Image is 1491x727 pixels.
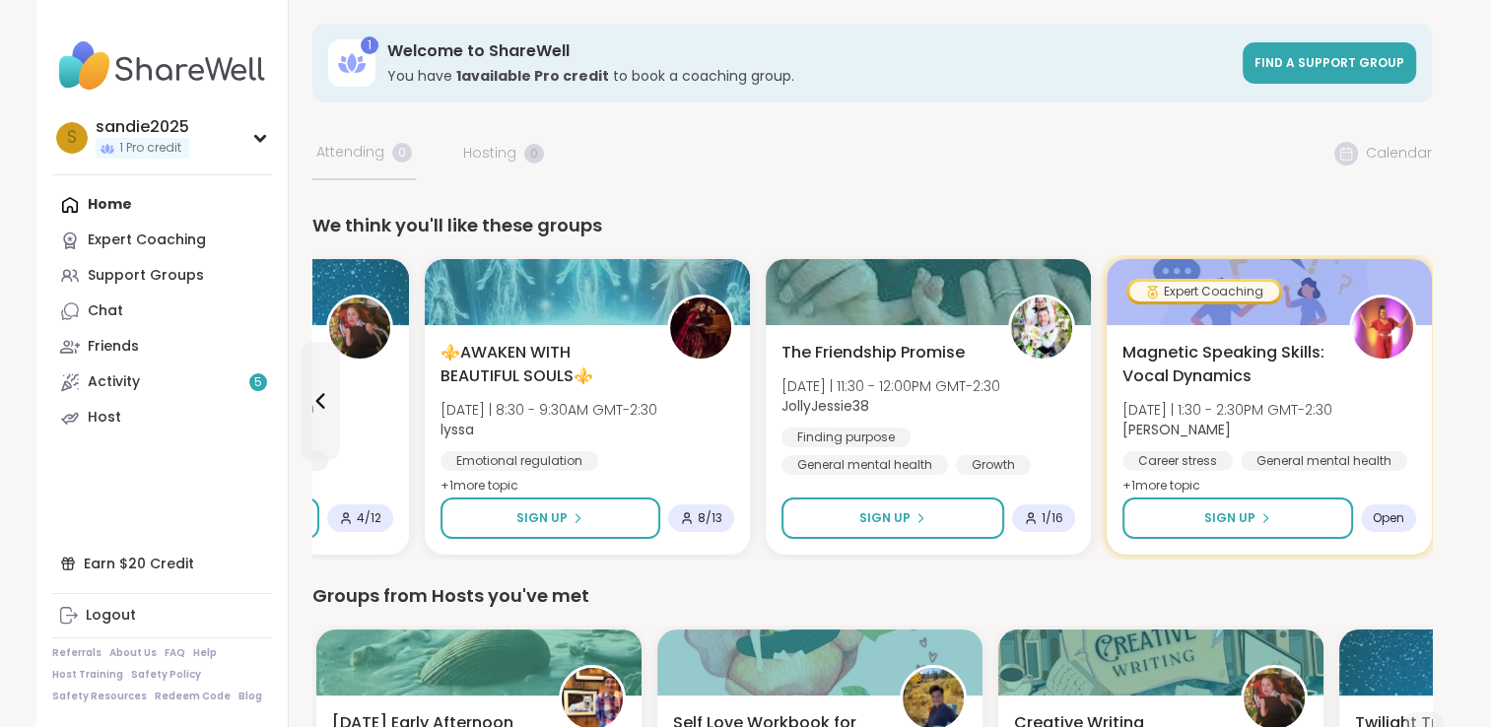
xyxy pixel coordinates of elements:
[1011,297,1072,359] img: JollyJessie38
[670,297,731,359] img: lyssa
[1373,510,1404,526] span: Open
[52,400,272,435] a: Host
[1122,341,1327,388] span: Magnetic Speaking Skills: Vocal Dynamics
[109,646,157,660] a: About Us
[387,66,1231,86] h3: You have to book a coaching group.
[312,582,1432,610] div: Groups from Hosts you've met
[441,451,598,471] div: Emotional regulation
[238,690,262,703] a: Blog
[67,125,77,151] span: s
[193,646,217,660] a: Help
[88,337,139,357] div: Friends
[781,376,1000,396] span: [DATE] | 11:30 - 12:00PM GMT-2:30
[52,646,102,660] a: Referrals
[781,341,965,364] span: The Friendship Promise
[1122,420,1231,439] b: [PERSON_NAME]
[781,455,948,475] div: General mental health
[516,509,568,527] span: Sign Up
[254,374,262,391] span: 5
[52,294,272,329] a: Chat
[1254,54,1404,71] span: Find a support group
[155,690,231,703] a: Redeem Code
[1042,510,1063,526] span: 1 / 16
[956,455,1031,475] div: Growth
[1129,282,1279,301] div: Expert Coaching
[1122,451,1233,471] div: Career stress
[96,116,189,138] div: sandie2025
[441,497,660,539] button: Sign Up
[1352,297,1413,359] img: Lisa_LaCroix
[441,400,657,420] span: [DATE] | 8:30 - 9:30AM GMT-2:30
[88,231,206,250] div: Expert Coaching
[859,509,911,527] span: Sign Up
[441,341,645,388] span: ⚜️AWAKEN WITH BEAUTIFUL SOULS⚜️
[456,66,609,86] b: 1 available Pro credit
[52,329,272,364] a: Friends
[781,396,869,416] b: JollyJessie38
[312,212,1432,239] div: We think you'll like these groups
[52,223,272,258] a: Expert Coaching
[131,668,201,682] a: Safety Policy
[441,420,474,439] b: lyssa
[1122,497,1353,539] button: Sign Up
[1204,509,1255,527] span: Sign Up
[1243,42,1416,84] a: Find a support group
[88,408,121,428] div: Host
[88,372,140,392] div: Activity
[329,297,390,359] img: Jasmine95
[86,606,136,626] div: Logout
[1122,400,1332,420] span: [DATE] | 1:30 - 2:30PM GMT-2:30
[1241,451,1407,471] div: General mental health
[387,40,1231,62] h3: Welcome to ShareWell
[52,364,272,400] a: Activity5
[52,668,123,682] a: Host Training
[165,646,185,660] a: FAQ
[781,428,911,447] div: Finding purpose
[698,510,722,526] span: 8 / 13
[119,140,181,157] span: 1 Pro credit
[52,32,272,100] img: ShareWell Nav Logo
[52,258,272,294] a: Support Groups
[52,690,147,703] a: Safety Resources
[52,546,272,581] div: Earn $20 Credit
[357,510,381,526] span: 4 / 12
[781,497,1004,539] button: Sign Up
[52,598,272,633] a: Logout
[88,301,123,321] div: Chat
[361,36,378,54] div: 1
[88,266,204,286] div: Support Groups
